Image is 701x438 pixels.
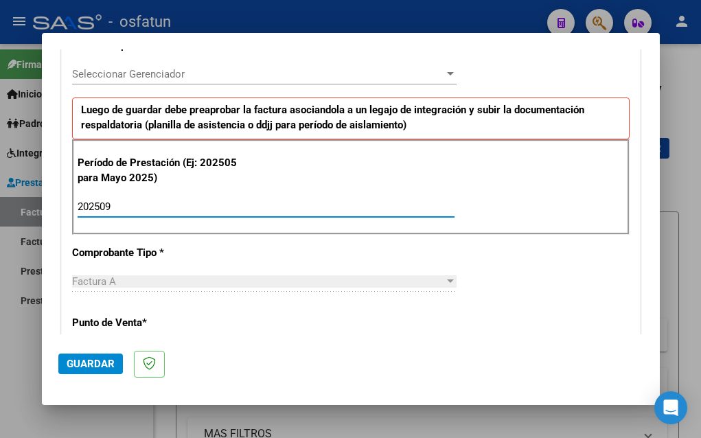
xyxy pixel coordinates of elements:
span: Seleccionar Gerenciador [72,68,444,80]
span: Factura A [72,275,116,288]
p: Comprobante Tipo * [72,245,240,261]
strong: Luego de guardar debe preaprobar la factura asociandola a un legajo de integración y subir la doc... [81,104,584,132]
button: Guardar [58,354,123,374]
p: Período de Prestación (Ej: 202505 para Mayo 2025) [78,155,242,186]
div: Open Intercom Messenger [654,391,687,424]
span: Guardar [67,358,115,370]
p: Punto de Venta [72,315,240,331]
